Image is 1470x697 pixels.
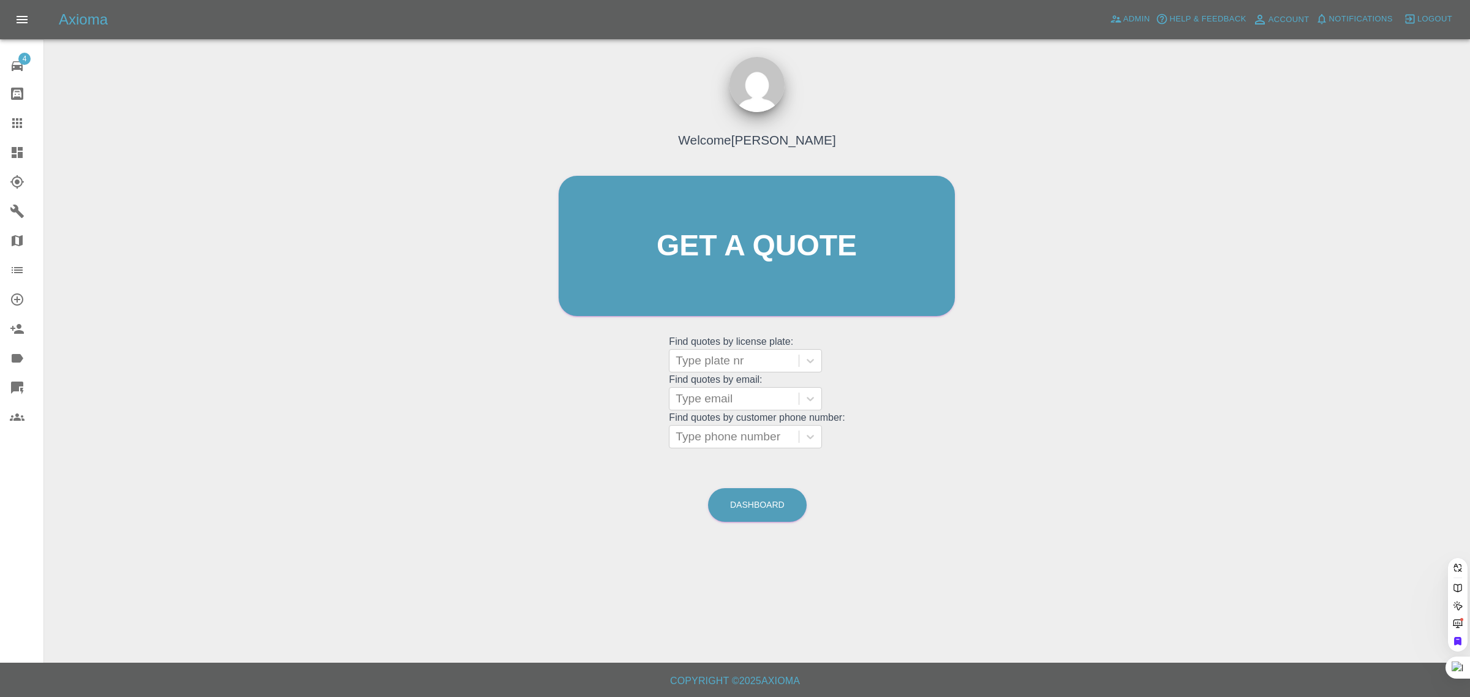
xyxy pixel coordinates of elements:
span: Account [1268,13,1310,27]
span: Logout [1417,12,1452,26]
a: Dashboard [708,488,807,522]
grid: Find quotes by email: [669,374,845,410]
button: Logout [1401,10,1455,29]
grid: Find quotes by customer phone number: [669,412,845,448]
button: Open drawer [7,5,37,34]
button: Notifications [1313,10,1396,29]
h6: Copyright © 2025 Axioma [10,673,1460,690]
a: Admin [1107,10,1153,29]
a: Get a quote [559,176,955,316]
span: Notifications [1329,12,1393,26]
h5: Axioma [59,10,108,29]
span: 4 [18,53,31,65]
grid: Find quotes by license plate: [669,336,845,372]
button: Help & Feedback [1153,10,1249,29]
span: Help & Feedback [1169,12,1246,26]
h4: Welcome [PERSON_NAME] [678,130,835,149]
img: ... [729,57,785,112]
span: Admin [1123,12,1150,26]
a: Account [1249,10,1313,29]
